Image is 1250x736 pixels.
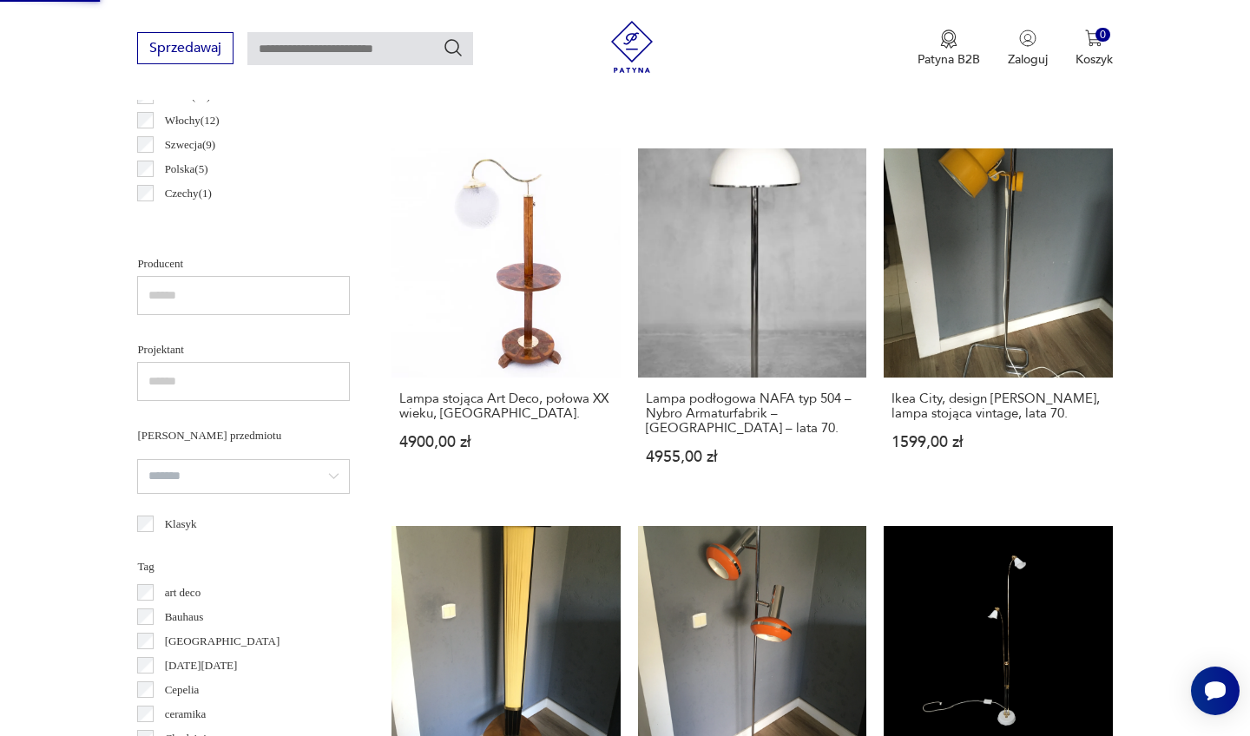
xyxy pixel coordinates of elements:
p: Patyna B2B [918,51,980,68]
button: Sprzedawaj [137,32,234,64]
p: ceramika [165,705,207,724]
p: [PERSON_NAME] przedmiotu [137,426,350,445]
iframe: Smartsupp widget button [1191,667,1240,715]
img: Ikona koszyka [1085,30,1102,47]
img: Patyna - sklep z meblami i dekoracjami vintage [606,21,658,73]
p: art deco [165,583,201,602]
p: 4955,00 zł [646,450,859,464]
p: Klasyk [165,515,197,534]
p: Włochy ( 12 ) [165,111,220,130]
p: Polska ( 5 ) [165,160,208,179]
p: Koszyk [1076,51,1113,68]
button: 0Koszyk [1076,30,1113,68]
p: [DATE][DATE] [165,656,238,675]
p: Czechy ( 1 ) [165,184,212,203]
a: Ikona medaluPatyna B2B [918,30,980,68]
p: Bauhaus [165,608,204,627]
button: Szukaj [443,37,464,58]
div: 0 [1095,28,1110,43]
p: Szwecja ( 9 ) [165,135,216,154]
p: 1599,00 zł [891,435,1104,450]
a: Lampa podłogowa NAFA typ 504 – Nybro Armaturfabrik – Szwecja – lata 70.Lampa podłogowa NAFA typ 5... [638,148,866,497]
p: Producent [137,254,350,273]
button: Patyna B2B [918,30,980,68]
p: [GEOGRAPHIC_DATA] [165,632,280,651]
img: Ikonka użytkownika [1019,30,1036,47]
p: Projektant [137,340,350,359]
a: Lampa stojąca Art Deco, połowa XX wieku, Polska.Lampa stojąca Art Deco, połowa XX wieku, [GEOGRAP... [391,148,620,497]
a: Ikea City, design Borje Claes, lampa stojąca vintage, lata 70.Ikea City, design [PERSON_NAME], la... [884,148,1112,497]
button: Zaloguj [1008,30,1048,68]
p: Zaloguj [1008,51,1048,68]
h3: Lampa stojąca Art Deco, połowa XX wieku, [GEOGRAPHIC_DATA]. [399,391,612,421]
a: Sprzedawaj [137,43,234,56]
h3: Ikea City, design [PERSON_NAME], lampa stojąca vintage, lata 70. [891,391,1104,421]
p: Cepelia [165,680,200,700]
img: Ikona medalu [940,30,957,49]
p: Tag [137,557,350,576]
p: 4900,00 zł [399,435,612,450]
h3: Lampa podłogowa NAFA typ 504 – Nybro Armaturfabrik – [GEOGRAPHIC_DATA] – lata 70. [646,391,859,436]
